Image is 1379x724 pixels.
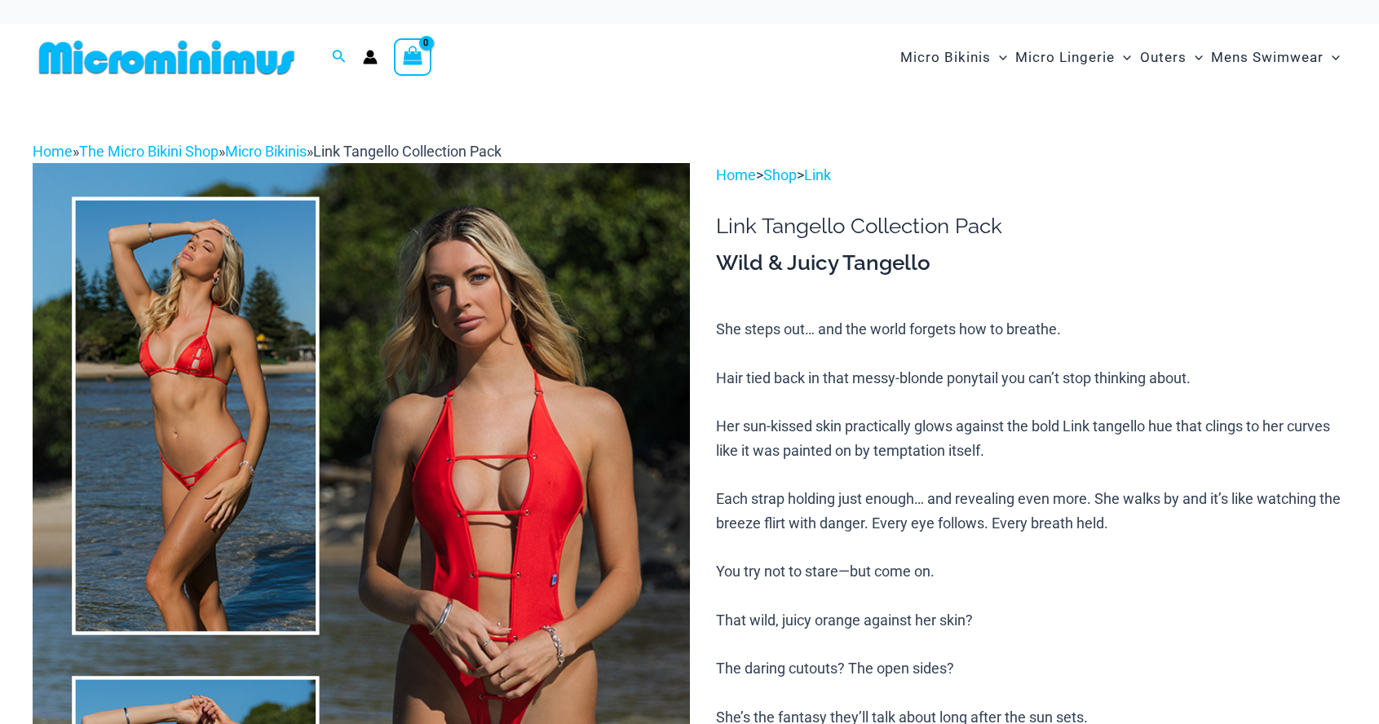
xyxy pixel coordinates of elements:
span: Menu Toggle [1115,37,1131,78]
span: Menu Toggle [991,37,1007,78]
a: View Shopping Cart, empty [394,38,431,76]
a: Home [33,143,73,160]
a: Search icon link [332,47,347,68]
span: » » » [33,143,502,160]
span: Link Tangello Collection Pack [313,143,502,160]
span: Micro Lingerie [1015,37,1115,78]
p: > > [716,163,1346,188]
span: Outers [1140,37,1187,78]
h1: Link Tangello Collection Pack [716,214,1346,239]
span: Menu Toggle [1324,37,1340,78]
a: Link [804,166,831,183]
a: Micro Bikinis [225,143,307,160]
img: MM SHOP LOGO FLAT [33,39,301,76]
a: Shop [763,166,797,183]
span: Micro Bikinis [900,37,991,78]
a: Mens SwimwearMenu ToggleMenu Toggle [1207,33,1344,82]
h3: Wild & Juicy Tangello [716,249,1346,277]
span: Mens Swimwear [1211,37,1324,78]
a: Micro LingerieMenu ToggleMenu Toggle [1011,33,1135,82]
a: Account icon link [363,50,378,64]
a: Home [716,166,756,183]
nav: Site Navigation [894,30,1346,85]
a: The Micro Bikini Shop [79,143,219,160]
a: OutersMenu ToggleMenu Toggle [1136,33,1207,82]
a: Micro BikinisMenu ToggleMenu Toggle [896,33,1011,82]
span: Menu Toggle [1187,37,1203,78]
